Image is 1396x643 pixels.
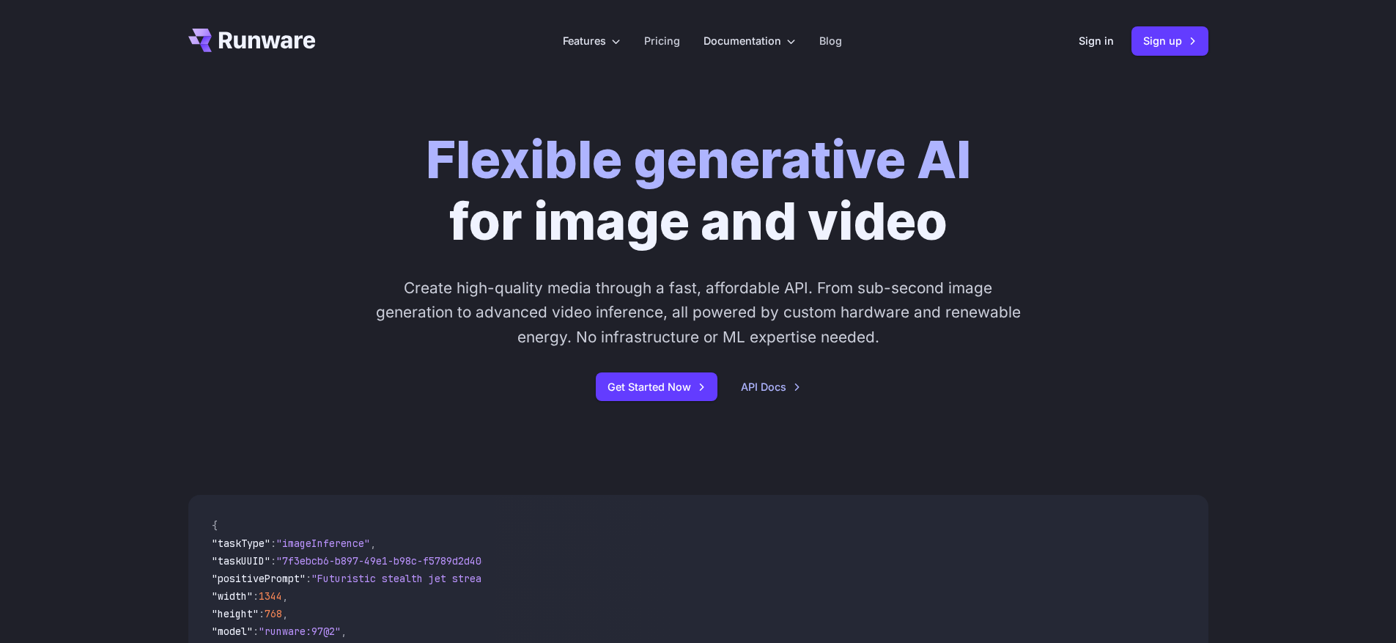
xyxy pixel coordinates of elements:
span: , [282,589,288,603]
span: : [259,607,265,620]
span: "model" [212,625,253,638]
span: , [370,537,376,550]
a: Get Started Now [596,372,717,401]
span: : [306,572,311,585]
p: Create high-quality media through a fast, affordable API. From sub-second image generation to adv... [372,276,1024,349]
a: Go to / [188,29,316,52]
label: Features [563,32,621,49]
a: API Docs [741,378,801,395]
a: Sign in [1079,32,1114,49]
span: "taskUUID" [212,554,270,567]
span: "imageInference" [276,537,370,550]
span: "positivePrompt" [212,572,306,585]
a: Blog [819,32,842,49]
span: , [282,607,288,620]
a: Pricing [644,32,680,49]
span: , [341,625,347,638]
span: "taskType" [212,537,270,550]
span: { [212,519,218,532]
span: "height" [212,607,259,620]
span: : [253,589,259,603]
span: : [270,537,276,550]
strong: Flexible generative AI [426,128,971,191]
span: "Futuristic stealth jet streaking through a neon-lit cityscape with glowing purple exhaust" [311,572,845,585]
a: Sign up [1131,26,1208,55]
span: 1344 [259,589,282,603]
span: "width" [212,589,253,603]
span: 768 [265,607,282,620]
label: Documentation [703,32,796,49]
h1: for image and video [426,129,971,252]
span: "runware:97@2" [259,625,341,638]
span: : [253,625,259,638]
span: "7f3ebcb6-b897-49e1-b98c-f5789d2d40d7" [276,554,499,567]
span: : [270,554,276,567]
